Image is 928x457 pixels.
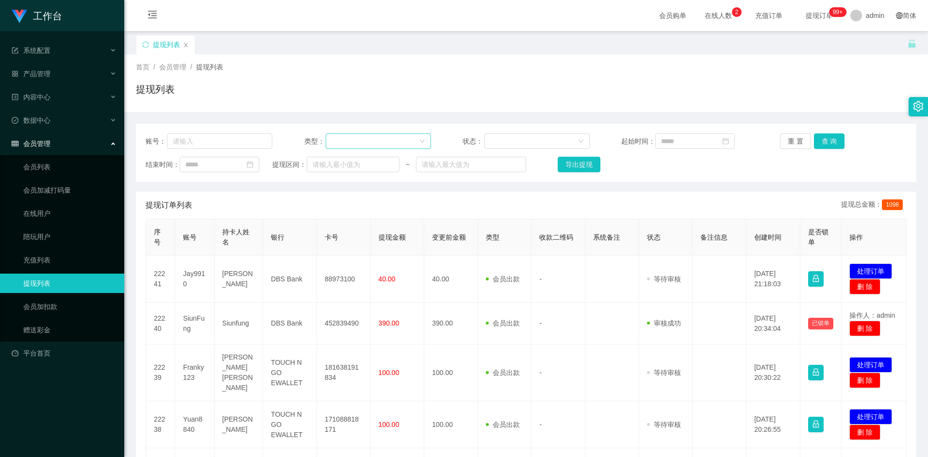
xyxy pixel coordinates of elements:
[263,401,317,448] td: TOUCH N GO EWALLET
[829,7,846,17] sup: 1158
[23,297,116,316] a: 会员加扣款
[136,0,169,32] i: 图标: menu-fold
[146,256,175,303] td: 22241
[263,303,317,344] td: DBS Bank
[183,233,197,241] span: 账号
[263,344,317,401] td: TOUCH N GO EWALLET
[23,250,116,270] a: 充值列表
[12,47,18,54] i: 图标: form
[142,41,149,48] i: 图标: sync
[896,12,903,19] i: 图标: global
[539,319,542,327] span: -
[647,421,681,428] span: 等待审核
[317,303,371,344] td: 452839490
[12,94,18,100] i: 图标: profile
[136,63,149,71] span: 首页
[486,233,499,241] span: 类型
[754,233,781,241] span: 创建时间
[307,157,399,172] input: 请输入最小值为
[808,417,824,432] button: 图标: lock
[780,133,811,149] button: 重 置
[913,101,924,112] i: 图标: setting
[722,138,729,145] i: 图标: calendar
[539,233,573,241] span: 收款二维码
[750,12,787,19] span: 充值订单
[424,303,478,344] td: 390.00
[12,12,62,19] a: 工作台
[486,369,520,376] span: 会员出款
[175,401,214,448] td: Yuan8840
[486,275,520,283] span: 会员出款
[23,180,116,200] a: 会员加减打码量
[700,233,728,241] span: 备注信息
[175,303,214,344] td: SiunFung
[486,319,520,327] span: 会员出款
[23,227,116,246] a: 陪玩用户
[23,157,116,177] a: 会员列表
[215,256,264,303] td: [PERSON_NAME]
[317,401,371,448] td: 171088818171
[153,63,155,71] span: /
[23,274,116,293] a: 提现列表
[808,228,829,246] span: 是否锁单
[215,344,264,401] td: [PERSON_NAME] [PERSON_NAME]
[159,63,186,71] span: 会员管理
[154,228,161,246] span: 序号
[647,275,681,283] span: 等待审核
[841,199,907,211] div: 提现总金额：
[463,136,484,147] span: 状态：
[317,256,371,303] td: 88973100
[23,204,116,223] a: 在线用户
[12,116,50,124] span: 数据中心
[12,10,27,23] img: logo.9652507e.png
[146,136,167,147] span: 账号：
[849,357,892,373] button: 处理订单
[379,319,399,327] span: 390.00
[12,343,116,363] a: 图标: dashboard平台首页
[621,136,655,147] span: 起始时间：
[12,140,18,147] i: 图标: table
[908,39,916,48] i: 图标: unlock
[539,369,542,376] span: -
[272,160,306,170] span: 提现区间：
[849,373,880,388] button: 删 除
[746,344,800,401] td: [DATE] 20:30:22
[379,275,396,283] span: 40.00
[12,117,18,124] i: 图标: check-circle-o
[146,303,175,344] td: 22240
[317,344,371,401] td: 181638191834
[593,233,620,241] span: 系统备注
[271,233,284,241] span: 银行
[12,140,50,147] span: 会员管理
[849,233,863,241] span: 操作
[539,421,542,428] span: -
[647,319,681,327] span: 审核成功
[849,321,880,336] button: 删 除
[12,70,50,78] span: 产品管理
[222,228,249,246] span: 持卡人姓名
[849,424,880,440] button: 删 除
[424,401,478,448] td: 100.00
[849,311,895,319] span: 操作人：admin
[146,199,192,211] span: 提现订单列表
[882,199,903,210] span: 1098
[379,421,399,428] span: 100.00
[146,344,175,401] td: 22239
[183,42,189,48] i: 图标: close
[379,233,406,241] span: 提现金额
[215,303,264,344] td: Siunfung
[808,365,824,380] button: 图标: lock
[814,133,845,149] button: 查 询
[304,136,326,147] span: 类型：
[153,35,180,54] div: 提现列表
[136,82,175,97] h1: 提现列表
[732,7,742,17] sup: 2
[419,138,425,145] i: 图标: down
[424,344,478,401] td: 100.00
[700,12,737,19] span: 在线人数
[263,256,317,303] td: DBS Bank
[379,369,399,376] span: 100.00
[849,263,892,279] button: 处理订单
[801,12,838,19] span: 提现订单
[746,401,800,448] td: [DATE] 20:26:55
